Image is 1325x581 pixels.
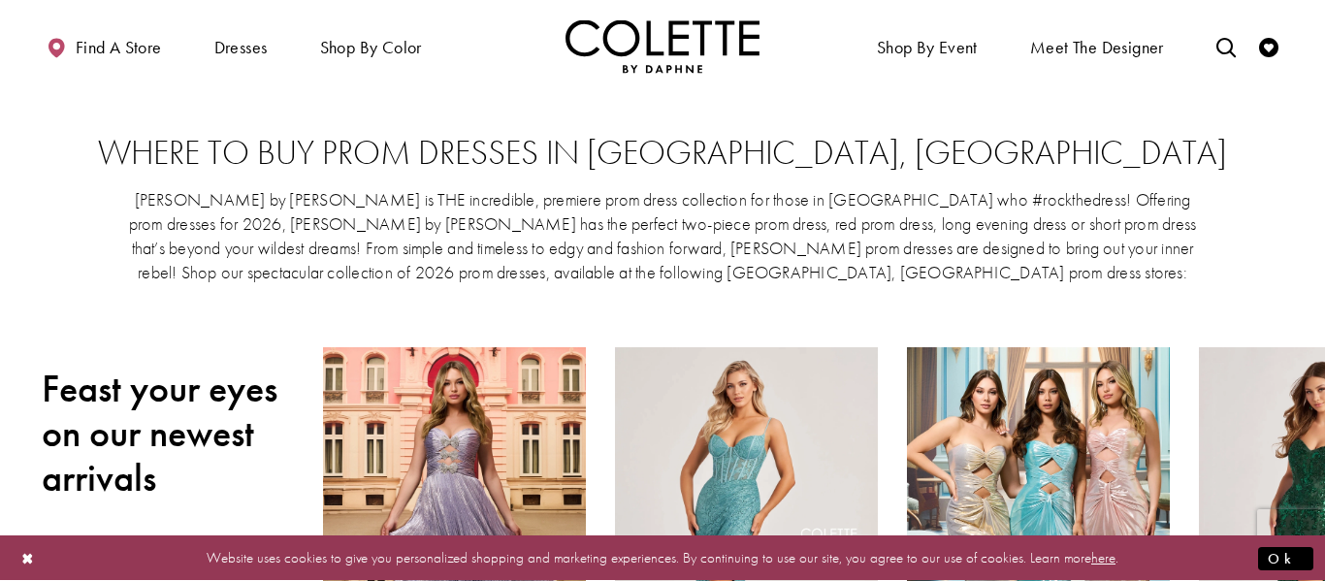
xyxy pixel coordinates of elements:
p: [PERSON_NAME] by [PERSON_NAME] is THE incredible, premiere prom dress collection for those in [GE... [127,187,1198,284]
p: Website uses cookies to give you personalized shopping and marketing experiences. By continuing t... [140,545,1185,571]
h2: Where to buy prom dresses in [GEOGRAPHIC_DATA], [GEOGRAPHIC_DATA] [81,134,1244,173]
a: here [1091,548,1115,567]
button: Close Dialog [12,541,45,575]
h2: Feast your eyes on our newest arrivals [42,367,294,500]
button: Submit Dialog [1258,546,1313,570]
